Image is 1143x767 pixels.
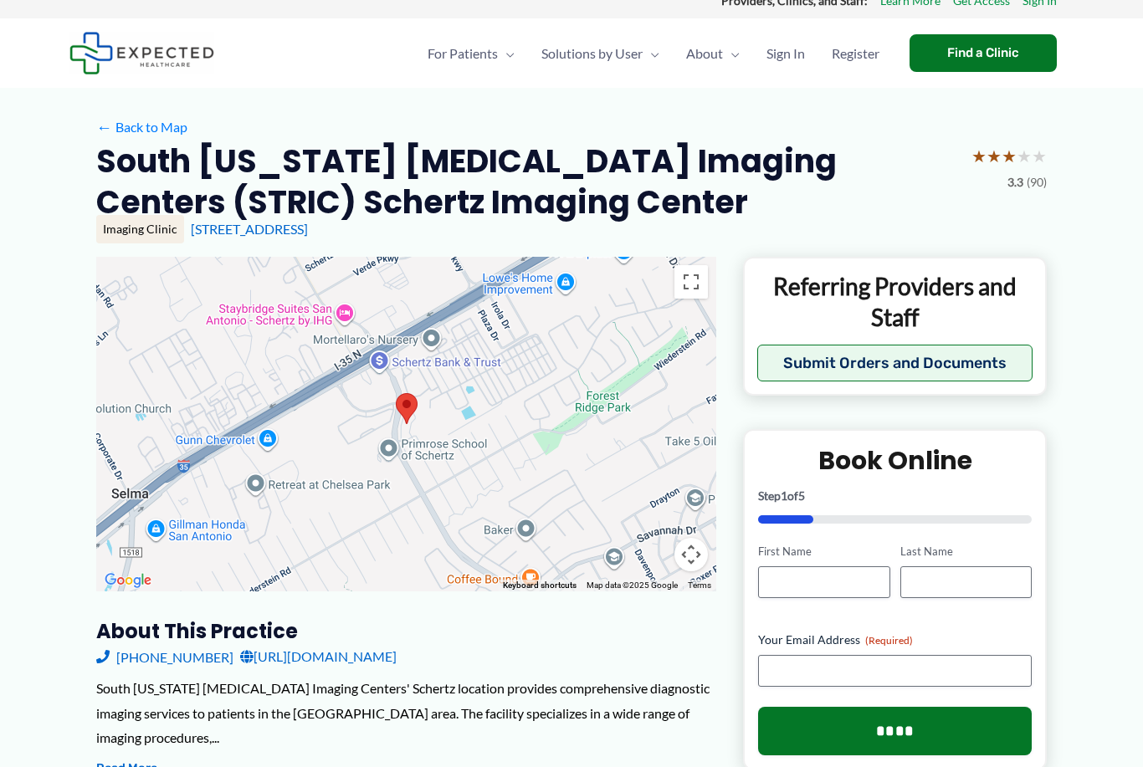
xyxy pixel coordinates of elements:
span: 5 [798,488,805,503]
span: Menu Toggle [723,24,740,83]
a: For PatientsMenu Toggle [414,24,528,83]
h2: Book Online [758,444,1032,477]
span: ← [96,119,112,135]
div: South [US_STATE] [MEDICAL_DATA] Imaging Centers' Schertz location provides comprehensive diagnost... [96,676,716,750]
span: ★ [971,141,987,171]
button: Toggle fullscreen view [674,265,708,299]
span: Menu Toggle [498,24,515,83]
a: AboutMenu Toggle [673,24,753,83]
button: Submit Orders and Documents [757,345,1033,381]
h2: South [US_STATE] [MEDICAL_DATA] Imaging Centers (STRIC) Schertz Imaging Center [96,141,958,223]
a: Find a Clinic [910,34,1057,72]
h3: About this practice [96,618,716,644]
a: [STREET_ADDRESS] [191,221,308,237]
label: First Name [758,544,889,560]
a: ←Back to Map [96,115,187,140]
button: Keyboard shortcuts [503,580,577,591]
span: 1 [781,488,787,503]
label: Last Name [900,544,1032,560]
a: [PHONE_NUMBER] [96,644,233,669]
a: Terms (opens in new tab) [688,580,711,590]
label: Your Email Address [758,631,1032,648]
span: ★ [1017,141,1032,171]
p: Referring Providers and Staff [757,271,1033,332]
span: Sign In [766,24,805,83]
a: Register [818,24,893,83]
div: Imaging Clinic [96,215,184,243]
span: 3.3 [1007,171,1023,193]
span: ★ [1032,141,1047,171]
a: [URL][DOMAIN_NAME] [240,644,397,669]
p: Step of [758,490,1032,502]
a: Open this area in Google Maps (opens a new window) [100,570,156,591]
img: Expected Healthcare Logo - side, dark font, small [69,32,214,74]
span: ★ [987,141,1002,171]
span: Menu Toggle [643,24,659,83]
span: ★ [1002,141,1017,171]
span: (90) [1027,171,1047,193]
img: Google [100,570,156,591]
span: Solutions by User [541,24,643,83]
a: Sign In [753,24,818,83]
a: Solutions by UserMenu Toggle [528,24,673,83]
span: About [686,24,723,83]
button: Map camera controls [674,538,708,571]
span: Register [832,24,879,83]
span: Map data ©2025 Google [587,580,678,590]
span: For Patients [428,24,498,83]
span: (Required) [865,634,913,647]
nav: Primary Site Navigation [414,24,893,83]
